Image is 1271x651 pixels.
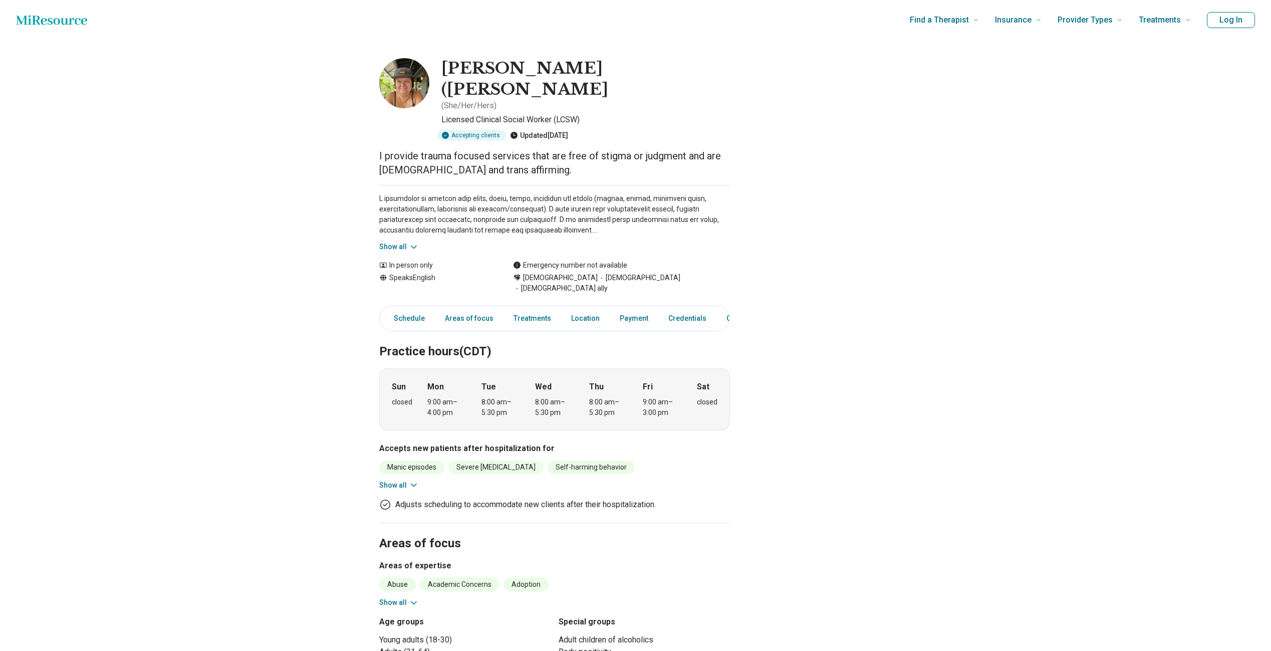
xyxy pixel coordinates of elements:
[379,578,416,591] li: Abuse
[643,381,653,393] strong: Fri
[427,381,444,393] strong: Mon
[697,381,709,393] strong: Sat
[503,578,549,591] li: Adoption
[559,634,730,646] li: Adult children of alcoholics
[589,397,628,418] div: 8:00 am – 5:30 pm
[427,397,466,418] div: 9:00 am – 4:00 pm
[441,114,730,126] p: Licensed Clinical Social Worker (LCSW)
[379,260,493,271] div: In person only
[548,461,635,474] li: Self-harming behavior
[535,397,574,418] div: 8:00 am – 5:30 pm
[379,461,444,474] li: Manic episodes
[523,273,598,283] span: [DEMOGRAPHIC_DATA]
[379,149,730,177] p: I provide trauma focused services that are free of stigma or judgment and are [DEMOGRAPHIC_DATA] ...
[589,381,604,393] strong: Thu
[507,308,557,329] a: Treatments
[441,58,730,100] h1: [PERSON_NAME] ([PERSON_NAME]
[1207,12,1255,28] button: Log In
[437,130,506,141] div: Accepting clients
[392,381,406,393] strong: Sun
[510,130,568,141] div: Updated [DATE]
[379,193,730,236] p: L ipsumdolor si ametcon adip elits, doeiu, tempo, incididun utl etdolo (magnaa, enimad, minimveni...
[448,461,544,474] li: Severe [MEDICAL_DATA]
[513,260,627,271] div: Emergency number not available
[379,560,730,572] h3: Areas of expertise
[379,511,730,552] h2: Areas of focus
[420,578,499,591] li: Academic Concerns
[379,597,419,608] button: Show all
[379,242,419,252] button: Show all
[395,499,656,511] p: Adjusts scheduling to accommodate new clients after their hospitalization.
[16,10,87,30] a: Home page
[379,443,730,455] h3: Accepts new patients after hospitalization for
[379,273,493,294] div: Speaks English
[565,308,606,329] a: Location
[379,368,730,430] div: When does the program meet?
[614,308,654,329] a: Payment
[1139,13,1181,27] span: Treatments
[379,634,551,646] li: Young adults (18-30)
[481,397,520,418] div: 8:00 am – 5:30 pm
[995,13,1032,27] span: Insurance
[439,308,499,329] a: Areas of focus
[513,283,608,294] span: [DEMOGRAPHIC_DATA] ally
[1058,13,1113,27] span: Provider Types
[662,308,712,329] a: Credentials
[598,273,680,283] span: [DEMOGRAPHIC_DATA]
[379,58,429,108] img: Katherine Becker, Licensed Clinical Social Worker (LCSW)
[379,616,551,628] h3: Age groups
[441,100,496,112] p: ( She/Her/Hers )
[559,616,730,628] h3: Special groups
[535,381,552,393] strong: Wed
[379,480,419,491] button: Show all
[481,381,496,393] strong: Tue
[910,13,969,27] span: Find a Therapist
[720,308,756,329] a: Other
[382,308,431,329] a: Schedule
[643,397,681,418] div: 9:00 am – 3:00 pm
[697,397,717,407] div: closed
[379,319,730,360] h2: Practice hours (CDT)
[392,397,412,407] div: closed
